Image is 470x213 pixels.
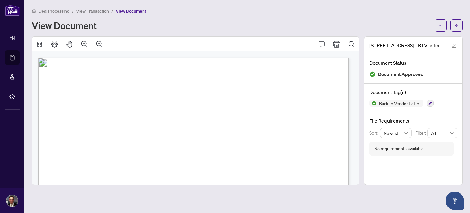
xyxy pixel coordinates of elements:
p: Sort: [369,130,380,136]
span: All [431,128,454,138]
span: Document Approved [378,70,424,78]
h4: Document Tag(s) [369,89,457,96]
span: edit [452,44,456,48]
img: Profile Icon [6,195,18,207]
li: / [111,7,113,14]
h1: View Document [32,21,97,30]
span: Deal Processing [39,8,69,14]
li: / [72,7,74,14]
span: View Document [116,8,146,14]
span: arrow-left [454,23,459,28]
h4: File Requirements [369,117,457,124]
span: home [32,9,36,13]
span: View Transaction [76,8,109,14]
img: logo [5,5,20,16]
img: Document Status [369,71,375,77]
span: ellipsis [438,23,443,28]
p: Filter: [415,130,427,136]
span: Newest [384,128,408,138]
img: Status Icon [369,100,377,107]
div: No requirements available [374,145,424,152]
h4: Document Status [369,59,457,67]
span: Back to Vendor Letter [377,101,423,105]
span: [STREET_ADDRESS] - BTV letter.pdf [369,42,446,49]
button: Open asap [446,192,464,210]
